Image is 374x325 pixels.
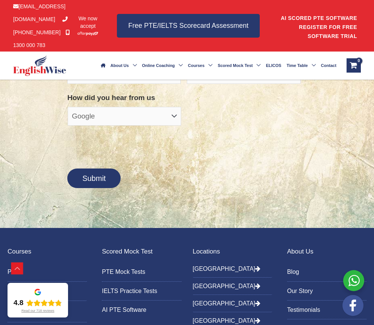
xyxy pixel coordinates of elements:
nav: Site Navigation: Main Menu [98,52,339,79]
span: ELICOS [266,52,281,79]
span: About Us [111,52,129,79]
input: Submit [67,169,121,188]
a: View Shopping Cart, empty [347,58,361,73]
a: [EMAIL_ADDRESS][DOMAIN_NAME] [13,3,65,22]
a: Blog [287,266,366,278]
a: Time TableMenu Toggle [284,52,318,79]
a: ELICOS [263,52,284,79]
a: Scored Mock TestMenu Toggle [215,52,263,79]
span: Courses [188,52,204,79]
a: Online CoachingMenu Toggle [139,52,185,79]
span: Time Table [286,52,307,79]
span: Menu Toggle [204,52,212,79]
button: NAATI [8,284,87,301]
button: [GEOGRAPHIC_DATA] [193,266,272,278]
span: Menu Toggle [175,52,183,79]
p: About Us [287,247,366,257]
a: CoursesMenu Toggle [185,52,215,79]
p: Scored Mock Test [102,247,181,257]
iframe: reCAPTCHA [67,133,182,162]
a: Contact [318,52,339,79]
a: [PHONE_NUMBER] [13,16,68,35]
div: Rating: 4.8 out of 5 [14,298,62,307]
a: IELTS Practice Tests [102,285,181,297]
a: AI SCORED PTE SOFTWARE REGISTER FOR FREE SOFTWARE TRIAL [281,15,357,39]
img: white-facebook.png [342,295,363,316]
button: [GEOGRAPHIC_DATA] [193,295,272,312]
span: Menu Toggle [253,52,260,79]
aside: Header Widget 1 [275,9,361,43]
p: Locations [193,247,272,257]
a: Testimonials [287,304,366,316]
a: PTE Mock Tests [102,266,181,278]
div: 4.8 [14,298,23,307]
button: [GEOGRAPHIC_DATA] [193,278,272,295]
a: PTE [8,266,87,278]
a: 1300 000 783 [13,29,70,48]
span: Scored Mock Test [218,52,253,79]
nav: Menu [8,266,87,281]
img: cropped-ew-logo [13,55,66,76]
p: Courses [8,247,87,257]
a: AI PTE Software [102,304,181,316]
img: Afterpay-Logo [77,32,98,36]
a: About UsMenu Toggle [108,52,139,79]
span: Contact [321,52,336,79]
span: Menu Toggle [129,52,137,79]
span: We now accept [77,15,98,30]
label: How did you hear from us [67,93,155,103]
div: Read our 718 reviews [21,309,55,313]
a: Our Story [287,285,366,297]
a: Free PTE/IELTS Scorecard Assessment [117,14,260,38]
span: Menu Toggle [308,52,316,79]
nav: Menu [102,266,181,316]
span: Online Coaching [142,52,175,79]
